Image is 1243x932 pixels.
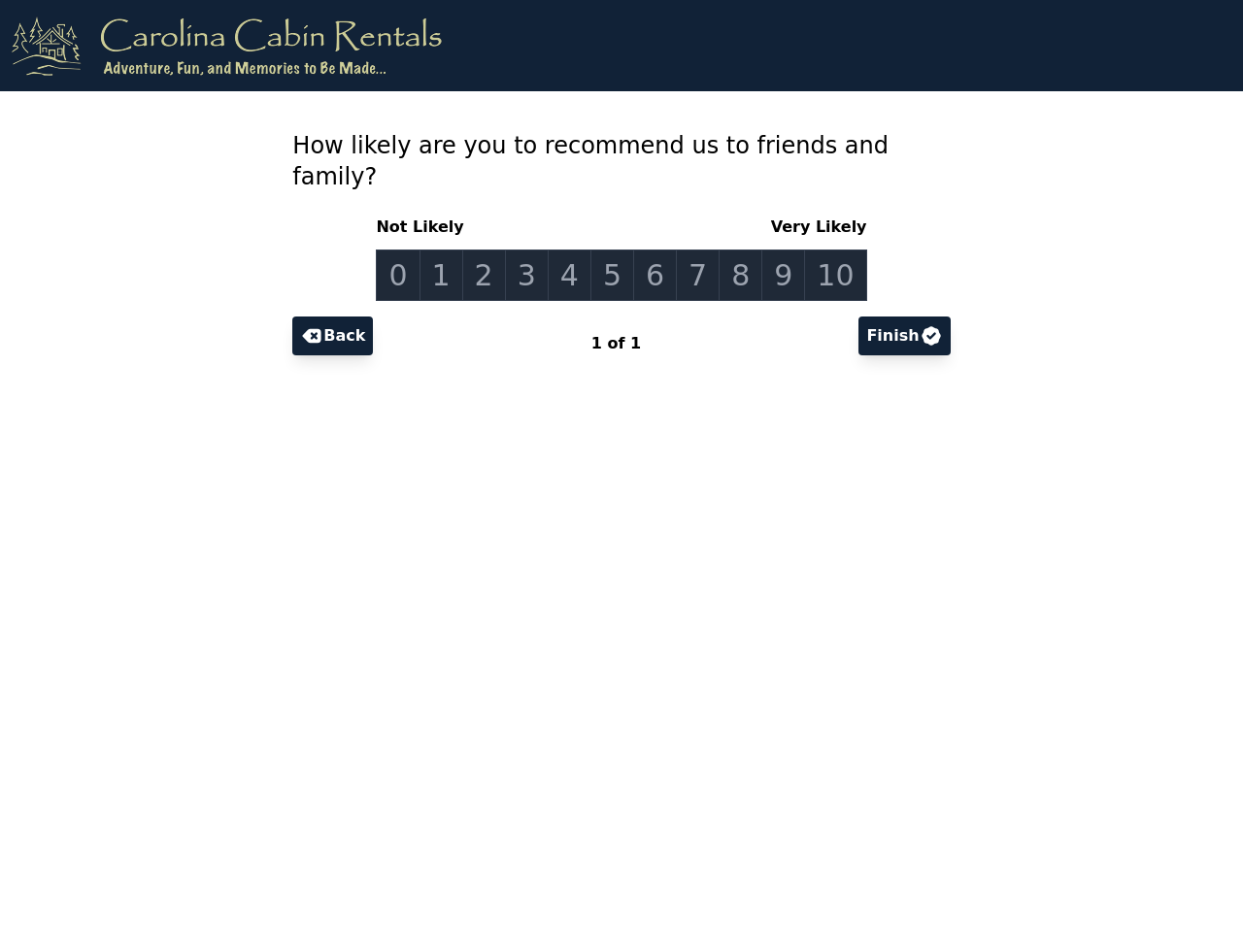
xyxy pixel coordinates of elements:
[858,316,950,355] button: Finish
[548,250,591,301] a: 4
[590,250,634,301] a: 5
[763,216,867,239] span: Very Likely
[292,132,889,190] span: How likely are you to recommend us to friends and family?
[761,250,805,301] a: 9
[676,250,720,301] a: 7
[376,216,471,239] span: Not Likely
[591,334,641,352] span: 1 of 1
[376,250,420,301] a: 0
[462,250,506,301] a: 2
[633,250,677,301] a: 6
[804,250,866,301] a: 10
[292,316,373,355] button: Back
[719,250,762,301] a: 8
[505,250,549,301] a: 3
[12,16,442,76] img: logo.png
[420,250,463,301] a: 1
